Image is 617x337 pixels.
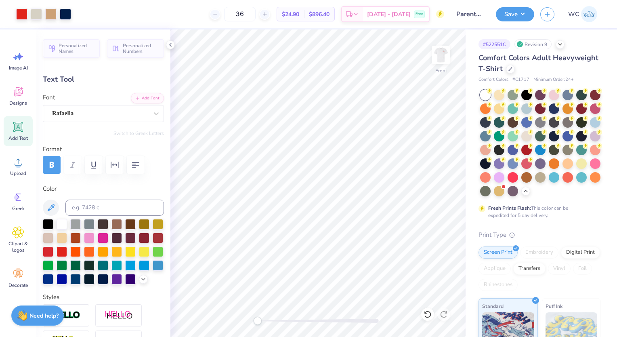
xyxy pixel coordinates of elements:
[224,7,256,21] input: – –
[496,7,534,21] button: Save
[514,39,552,49] div: Revision 9
[478,279,518,291] div: Rhinestones
[59,43,95,54] span: Personalized Names
[435,67,447,74] div: Front
[581,6,597,22] img: William Coughenour
[478,230,601,240] div: Print Type
[309,10,329,19] span: $896.40
[513,263,546,275] div: Transfers
[123,43,159,54] span: Personalized Numbers
[43,293,59,302] label: Styles
[565,6,601,22] a: WC
[5,240,31,253] span: Clipart & logos
[416,11,423,17] span: Free
[9,65,28,71] span: Image AI
[482,302,504,310] span: Standard
[450,6,490,22] input: Untitled Design
[65,200,164,216] input: e.g. 7428 c
[107,39,164,58] button: Personalized Numbers
[546,302,562,310] span: Puff Ink
[282,10,299,19] span: $24.90
[12,205,25,212] span: Greek
[533,76,574,83] span: Minimum Order: 24 +
[568,10,579,19] span: WC
[573,263,592,275] div: Foil
[367,10,411,19] span: [DATE] - [DATE]
[8,135,28,141] span: Add Text
[43,74,164,85] div: Text Tool
[43,184,164,194] label: Color
[8,282,28,289] span: Decorate
[488,204,588,219] div: This color can be expedited for 5 day delivery.
[105,310,133,320] img: Shadow
[478,263,511,275] div: Applique
[43,145,164,154] label: Format
[478,246,518,259] div: Screen Print
[488,205,531,211] strong: Fresh Prints Flash:
[512,76,529,83] span: # C1717
[29,312,59,320] strong: Need help?
[43,93,55,102] label: Font
[478,53,598,74] span: Comfort Colors Adult Heavyweight T-Shirt
[478,76,508,83] span: Comfort Colors
[520,246,558,259] div: Embroidery
[43,39,100,58] button: Personalized Names
[478,39,510,49] div: # 522551C
[254,317,262,325] div: Accessibility label
[131,93,164,103] button: Add Font
[561,246,600,259] div: Digital Print
[113,130,164,137] button: Switch to Greek Letters
[10,170,26,177] span: Upload
[548,263,571,275] div: Vinyl
[433,47,449,63] img: Front
[52,311,80,320] img: Stroke
[9,100,27,106] span: Designs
